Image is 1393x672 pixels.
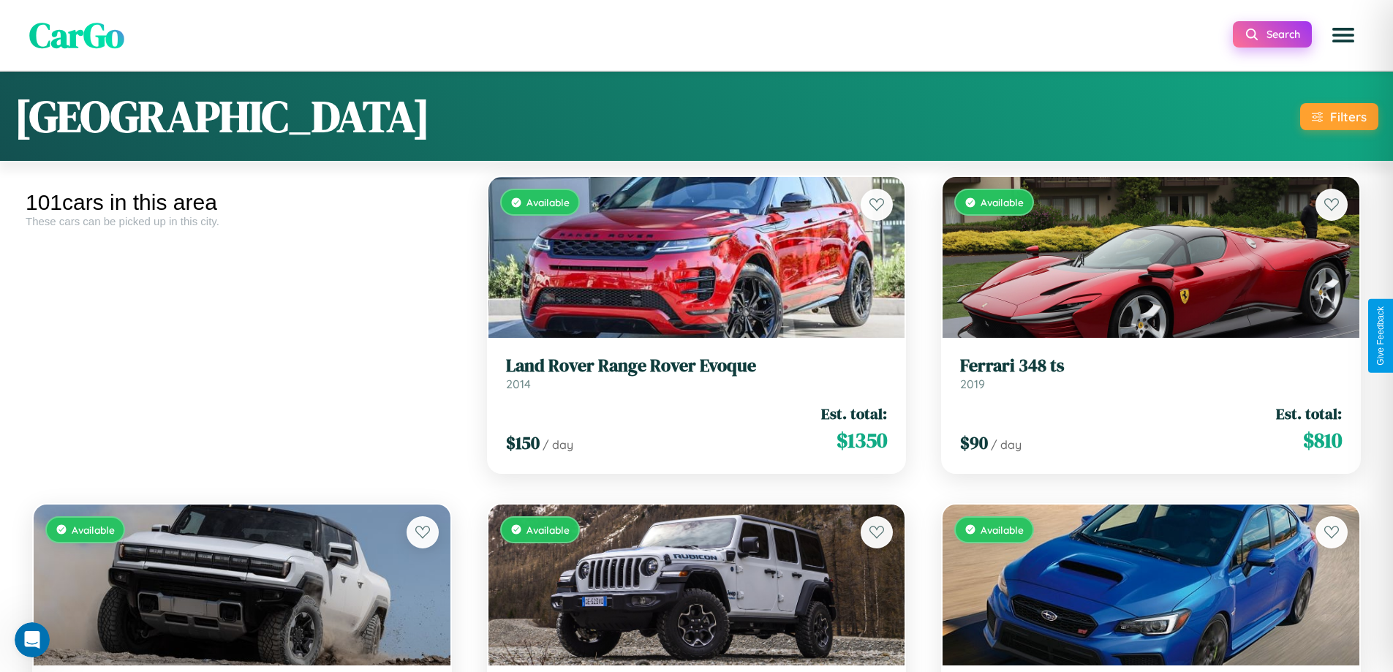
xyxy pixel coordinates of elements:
a: Ferrari 348 ts2019 [960,355,1342,391]
span: $ 810 [1303,426,1342,455]
span: 2019 [960,377,985,391]
div: These cars can be picked up in this city. [26,215,458,227]
span: Available [72,524,115,536]
h3: Ferrari 348 ts [960,355,1342,377]
div: Give Feedback [1375,306,1386,366]
div: 101 cars in this area [26,190,458,215]
h1: [GEOGRAPHIC_DATA] [15,86,430,146]
span: Search [1266,28,1300,41]
span: / day [543,437,573,452]
button: Open menu [1323,15,1364,56]
span: Available [981,524,1024,536]
button: Filters [1300,103,1378,130]
span: 2014 [506,377,531,391]
a: Land Rover Range Rover Evoque2014 [506,355,888,391]
span: CarGo [29,11,124,59]
span: Available [981,196,1024,208]
h3: Land Rover Range Rover Evoque [506,355,888,377]
span: Available [526,524,570,536]
iframe: Intercom live chat [15,622,50,657]
span: $ 90 [960,431,988,455]
span: / day [991,437,1022,452]
span: $ 1350 [837,426,887,455]
button: Search [1233,21,1312,48]
span: $ 150 [506,431,540,455]
div: Filters [1330,109,1367,124]
span: Est. total: [1276,403,1342,424]
span: Available [526,196,570,208]
span: Est. total: [821,403,887,424]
